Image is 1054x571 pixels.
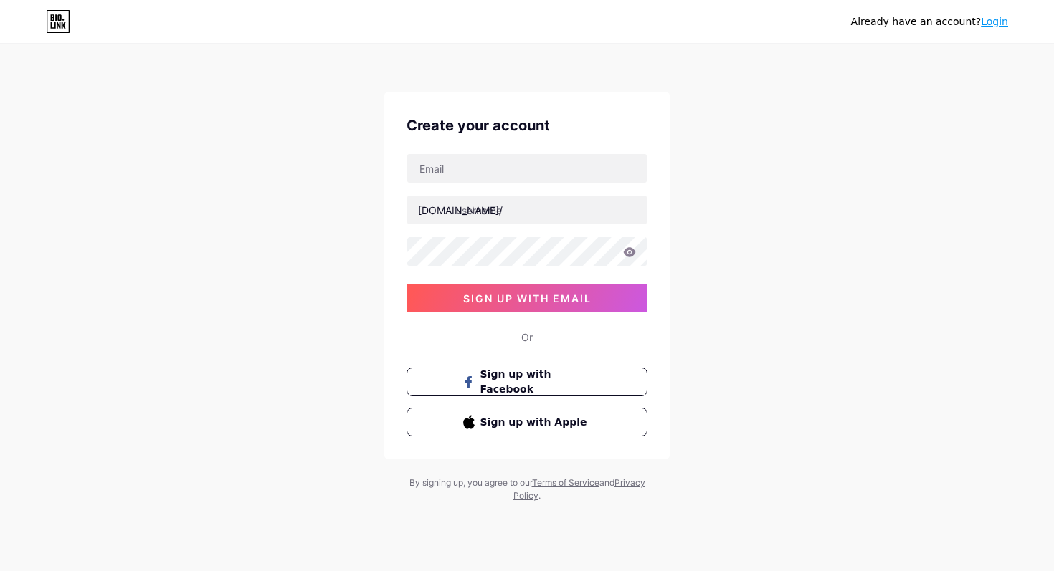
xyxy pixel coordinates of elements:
div: By signing up, you agree to our and . [405,476,649,502]
span: sign up with email [463,292,592,304]
span: Sign up with Apple [480,415,592,430]
button: sign up with email [407,284,647,312]
div: [DOMAIN_NAME]/ [418,203,503,218]
button: Sign up with Apple [407,408,647,436]
input: username [407,196,647,224]
button: Sign up with Facebook [407,368,647,396]
div: Already have an account? [851,14,1008,29]
div: Create your account [407,115,647,136]
a: Terms of Service [532,477,599,488]
span: Sign up with Facebook [480,367,592,397]
a: Login [981,16,1008,27]
div: Or [521,330,533,345]
input: Email [407,154,647,183]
